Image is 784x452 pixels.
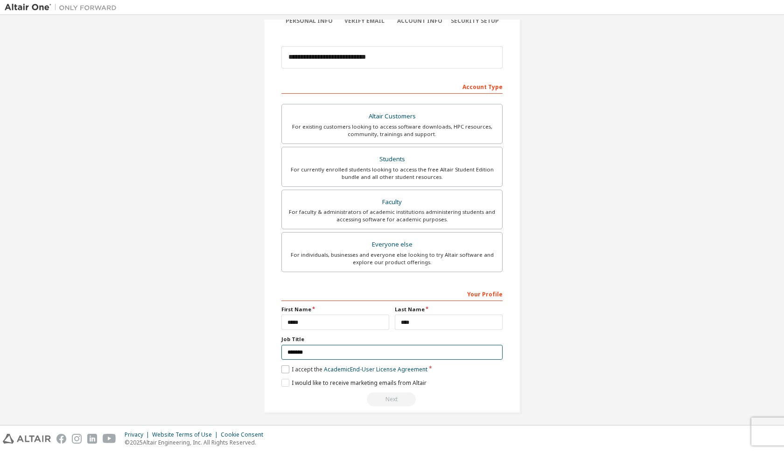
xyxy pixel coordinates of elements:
[56,434,66,444] img: facebook.svg
[287,208,497,223] div: For faculty & administrators of academic institutions administering students and accessing softwa...
[395,306,503,313] label: Last Name
[281,17,337,25] div: Personal Info
[392,17,448,25] div: Account Info
[287,238,497,251] div: Everyone else
[72,434,82,444] img: instagram.svg
[287,166,497,181] div: For currently enrolled students looking to access the free Altair Student Edition bundle and all ...
[5,3,121,12] img: Altair One
[448,17,503,25] div: Security Setup
[281,365,427,373] label: I accept the
[287,123,497,138] div: For existing customers looking to access software downloads, HPC resources, community, trainings ...
[281,306,389,313] label: First Name
[281,336,503,343] label: Job Title
[324,365,427,373] a: Academic End-User License Agreement
[281,379,427,387] label: I would like to receive marketing emails from Altair
[281,286,503,301] div: Your Profile
[3,434,51,444] img: altair_logo.svg
[103,434,116,444] img: youtube.svg
[287,196,497,209] div: Faculty
[87,434,97,444] img: linkedin.svg
[337,17,392,25] div: Verify Email
[287,110,497,123] div: Altair Customers
[221,431,269,438] div: Cookie Consent
[281,392,503,406] div: Read and acccept EULA to continue
[125,431,152,438] div: Privacy
[152,431,221,438] div: Website Terms of Use
[287,251,497,266] div: For individuals, businesses and everyone else looking to try Altair software and explore our prod...
[281,79,503,94] div: Account Type
[125,438,269,446] p: © 2025 Altair Engineering, Inc. All Rights Reserved.
[287,153,497,166] div: Students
